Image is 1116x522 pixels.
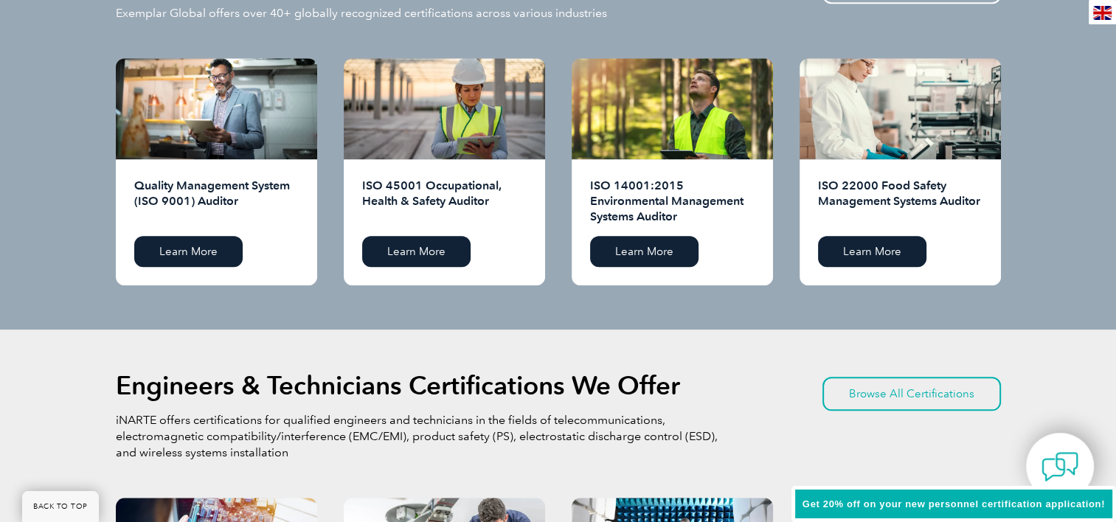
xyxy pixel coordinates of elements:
[1093,6,1112,20] img: en
[590,236,699,267] a: Learn More
[822,377,1001,411] a: Browse All Certifications
[134,178,299,225] h2: Quality Management System (ISO 9001) Auditor
[22,491,99,522] a: BACK TO TOP
[116,374,680,397] h2: Engineers & Technicians Certifications We Offer
[134,236,243,267] a: Learn More
[803,498,1105,509] span: Get 20% off on your new personnel certification application!
[362,178,527,225] h2: ISO 45001 Occupational, Health & Safety Auditor
[362,236,471,267] a: Learn More
[116,412,721,461] p: iNARTE offers certifications for qualified engineers and technicians in the fields of telecommuni...
[590,178,755,225] h2: ISO 14001:2015 Environmental Management Systems Auditor
[1042,448,1078,485] img: contact-chat.png
[818,178,982,225] h2: ISO 22000 Food Safety Management Systems Auditor
[116,5,607,21] p: Exemplar Global offers over 40+ globally recognized certifications across various industries
[818,236,926,267] a: Learn More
